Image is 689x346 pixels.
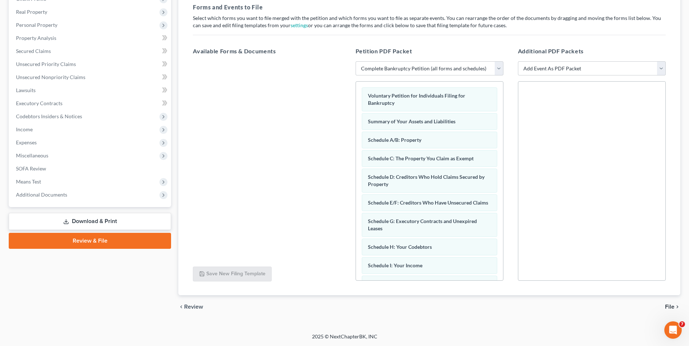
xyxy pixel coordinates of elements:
[664,321,682,339] iframe: Intercom live chat
[9,213,171,230] a: Download & Print
[16,35,56,41] span: Property Analysis
[16,9,47,15] span: Real Property
[10,45,171,58] a: Secured Claims
[193,47,341,55] h5: Available Forms & Documents
[16,61,76,67] span: Unsecured Priority Claims
[679,321,685,327] span: 7
[368,92,465,106] span: Voluntary Petition for Individuals Filing for Bankruptcy
[356,48,412,54] span: Petition PDF Packet
[10,58,171,71] a: Unsecured Priority Claims
[16,178,41,185] span: Means Test
[193,15,666,29] p: Select which forms you want to file merged with the petition and which forms you want to file as ...
[138,333,552,346] div: 2025 © NextChapterBK, INC
[184,304,203,310] span: Review
[193,267,272,282] button: Save New Filing Template
[16,87,36,93] span: Lawsuits
[178,304,184,310] i: chevron_left
[16,100,62,106] span: Executory Contracts
[16,165,46,172] span: SOFA Review
[368,155,474,161] span: Schedule C: The Property You Claim as Exempt
[16,113,82,119] span: Codebtors Insiders & Notices
[16,126,33,132] span: Income
[368,137,421,143] span: Schedule A/B: Property
[16,139,37,145] span: Expenses
[193,3,666,12] h5: Forms and Events to File
[368,199,488,206] span: Schedule E/F: Creditors Who Have Unsecured Claims
[665,304,674,310] span: File
[9,233,171,249] a: Review & File
[16,191,67,198] span: Additional Documents
[291,22,308,28] a: settings
[368,174,485,187] span: Schedule D: Creditors Who Hold Claims Secured by Property
[674,304,680,310] i: chevron_right
[10,71,171,84] a: Unsecured Nonpriority Claims
[368,118,455,124] span: Summary of Your Assets and Liabilities
[10,97,171,110] a: Executory Contracts
[16,74,85,80] span: Unsecured Nonpriority Claims
[16,152,48,158] span: Miscellaneous
[368,262,422,268] span: Schedule I: Your Income
[16,22,57,28] span: Personal Property
[178,304,210,310] button: chevron_left Review
[10,84,171,97] a: Lawsuits
[10,162,171,175] a: SOFA Review
[368,244,432,250] span: Schedule H: Your Codebtors
[518,47,666,55] h5: Additional PDF Packets
[16,48,51,54] span: Secured Claims
[10,32,171,45] a: Property Analysis
[368,218,477,231] span: Schedule G: Executory Contracts and Unexpired Leases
